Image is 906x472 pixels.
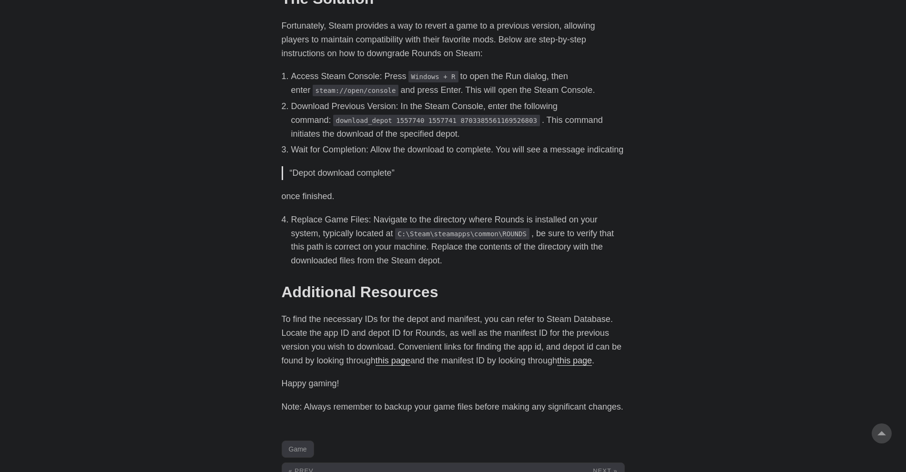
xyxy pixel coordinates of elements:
[557,356,592,365] a: this page
[333,115,540,126] code: download_depot 1557740 1557741 8703385561169526803
[290,166,618,180] p: “Depot download complete”
[282,312,625,367] p: To find the necessary IDs for the depot and manifest, you can refer to Steam Database. Locate the...
[291,143,625,157] li: Wait for Completion: Allow the download to complete. You will see a message indicating
[291,213,625,268] li: Replace Game Files: Navigate to the directory where Rounds is installed on your system, typically...
[282,19,625,60] p: Fortunately, Steam provides a way to revert a game to a previous version, allowing players to mai...
[291,70,625,97] li: Access Steam Console: Press to open the Run dialog, then enter and press Enter. This will open th...
[872,423,892,443] a: go to top
[282,190,625,203] p: once finished.
[313,85,399,96] code: steam://open/console
[291,100,625,141] li: Download Previous Version: In the Steam Console, enter the following command: . This command init...
[376,356,410,365] a: this page
[282,441,314,458] a: Game
[408,71,458,82] code: Windows + R
[282,400,625,414] p: Note: Always remember to backup your game files before making any significant changes.
[282,283,625,301] h2: Additional Resources
[395,228,529,240] code: C:\Steam\steamapps\common\ROUNDS
[282,377,625,391] p: Happy gaming!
